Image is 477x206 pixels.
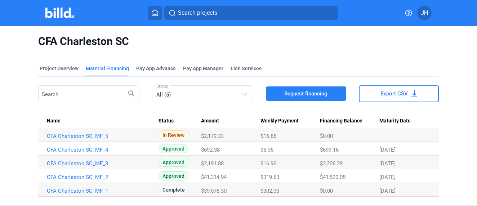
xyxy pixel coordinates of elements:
div: Amount [201,118,260,124]
span: $0.00 [320,133,333,139]
span: $16.86 [260,133,276,139]
span: Search projects [178,9,217,17]
span: [DATE] [379,174,396,180]
span: $2,206.29 [320,160,343,167]
span: Maturity Date [379,118,411,124]
a: CFA Charleston SC_MF_5 [47,133,153,139]
div: Weekly Payment [260,118,320,124]
span: $699.16 [320,147,339,153]
a: CFA Charleston SC_MF_2 [47,174,153,180]
span: $2,191.88 [201,160,224,167]
a: CFA Charleston SC_MF_4 [47,147,153,153]
span: Financing Balance [320,118,362,124]
div: Name [47,118,159,124]
span: $41,314.94 [201,174,227,180]
div: Financing Balance [320,118,379,124]
span: $0.00 [320,188,333,194]
button: Search projects [164,6,338,20]
span: Request financing [284,90,327,97]
span: Name [47,118,61,124]
span: $319.63 [260,174,279,180]
span: $692.38 [201,147,220,153]
div: Pay App Advance [136,65,176,72]
span: Approved [159,158,188,167]
span: Approved [159,144,188,153]
button: Request financing [266,86,346,101]
div: Lien Services [231,65,262,72]
span: $302.33 [260,188,279,194]
span: [DATE] [379,160,396,167]
mat-icon: search [127,89,136,98]
span: Status [159,118,174,124]
a: CFA Charleston SC_MF_3 [47,160,153,167]
span: $39,078.30 [201,188,227,194]
span: $2,179.33 [201,133,224,139]
span: Amount [201,118,219,124]
button: JH [417,6,432,20]
div: Material Financing [86,65,129,72]
span: Complete [159,185,189,194]
img: Billd Company Logo [45,8,74,18]
span: Weekly Payment [260,118,299,124]
span: [DATE] [379,188,396,194]
span: $16.96 [260,160,276,167]
span: $5.36 [260,147,273,153]
button: Export CSV [359,85,439,102]
div: Project Overview [40,65,79,72]
span: Export CSV [380,90,408,97]
span: Pay App Manager [183,65,223,72]
span: [DATE] [379,147,396,153]
div: Status [159,118,201,124]
div: Maturity Date [379,118,430,124]
span: CFA Charleston SC [38,35,439,48]
span: JH [421,9,428,17]
a: CFA Charleston SC_MF_1 [47,188,153,194]
span: Approved [159,171,188,180]
mat-select-trigger: All (5) [156,91,171,98]
span: $41,520.05 [320,174,346,180]
span: In Review [159,130,188,139]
